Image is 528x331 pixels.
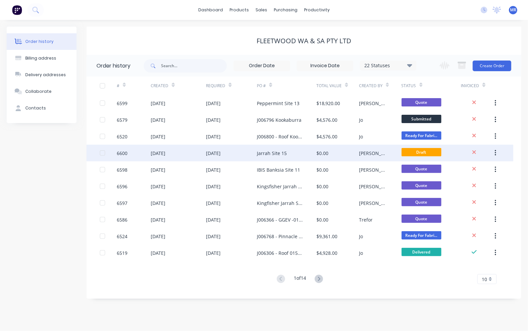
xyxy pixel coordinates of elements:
[316,116,337,123] div: $4,576.00
[359,133,363,140] div: Jo
[402,98,441,106] span: Quote
[151,233,165,240] div: [DATE]
[402,115,441,123] span: Submitted
[151,116,165,123] div: [DATE]
[316,150,328,157] div: $0.00
[206,183,221,190] div: [DATE]
[316,183,328,190] div: $0.00
[151,150,165,157] div: [DATE]
[359,183,388,190] div: [PERSON_NAME]
[7,50,77,67] button: Billing address
[257,216,303,223] div: J006366 - GGEV -016- Parakeet
[117,233,127,240] div: 6524
[402,181,441,190] span: Quote
[359,116,363,123] div: Jo
[151,216,165,223] div: [DATE]
[206,116,221,123] div: [DATE]
[316,166,328,173] div: $0.00
[206,233,221,240] div: [DATE]
[359,83,383,89] div: Created By
[257,150,287,157] div: Jarrah Site 15
[206,100,221,107] div: [DATE]
[206,166,221,173] div: [DATE]
[402,131,441,140] span: Ready For Fabri...
[316,133,337,140] div: $4,576.00
[151,200,165,207] div: [DATE]
[473,61,511,71] button: Create Order
[402,198,441,206] span: Quote
[360,62,416,69] div: 22 Statuses
[25,88,52,94] div: Collaborate
[25,105,46,111] div: Contacts
[7,33,77,50] button: Order history
[257,77,316,95] div: PO #
[257,133,303,140] div: J006800 - Roof Kookaburra
[359,249,363,256] div: Jo
[252,5,270,15] div: sales
[316,83,342,89] div: Total Value
[206,77,257,95] div: Required
[151,183,165,190] div: [DATE]
[7,67,77,83] button: Delivery addresses
[461,77,495,95] div: Invoiced
[316,216,328,223] div: $0.00
[7,83,77,100] button: Collaborate
[257,183,303,190] div: Kingsfisher Jarrah Site 1
[257,83,266,89] div: PO #
[151,83,168,89] div: Created
[25,55,56,61] div: Billing address
[301,5,333,15] div: productivity
[96,62,130,70] div: Order history
[206,150,221,157] div: [DATE]
[161,59,227,73] input: Search...
[402,165,441,173] span: Quote
[257,233,303,240] div: J006768 - Pinnacle Hedland House2 - PO257768
[234,61,290,71] input: Order Date
[117,200,127,207] div: 6597
[316,77,359,95] div: Total Value
[402,148,441,156] span: Draft
[402,77,461,95] div: Status
[461,83,479,89] div: Invoiced
[359,166,388,173] div: [PERSON_NAME]
[117,100,127,107] div: 6599
[482,276,487,283] span: 10
[117,183,127,190] div: 6596
[402,215,441,223] span: Quote
[151,166,165,173] div: [DATE]
[316,233,337,240] div: $9,361.00
[359,216,373,223] div: Trefor
[117,83,119,89] div: #
[117,166,127,173] div: 6598
[359,77,402,95] div: Created By
[270,5,301,15] div: purchasing
[316,100,340,107] div: $18,920.00
[316,200,328,207] div: $0.00
[402,83,416,89] div: Status
[206,83,225,89] div: Required
[257,100,299,107] div: Peppermint Site 13
[151,77,206,95] div: Created
[257,116,301,123] div: J006796 Kookaburra
[151,249,165,256] div: [DATE]
[117,77,151,95] div: #
[359,150,388,157] div: [PERSON_NAME]
[25,72,66,78] div: Delivery addresses
[402,231,441,240] span: Ready For Fabri...
[117,133,127,140] div: 6520
[359,100,388,107] div: [PERSON_NAME]
[206,216,221,223] div: [DATE]
[206,249,221,256] div: [DATE]
[316,249,337,256] div: $4,928.00
[297,61,353,71] input: Invoice Date
[25,39,54,45] div: Order history
[195,5,226,15] a: dashboard
[117,249,127,256] div: 6519
[257,200,303,207] div: Kingfisher Jarrah Site 3
[7,100,77,116] button: Contacts
[257,37,351,45] div: Fleetwood WA & SA Pty Ltd
[402,248,441,256] span: Delivered
[206,133,221,140] div: [DATE]
[151,133,165,140] div: [DATE]
[359,200,388,207] div: [PERSON_NAME]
